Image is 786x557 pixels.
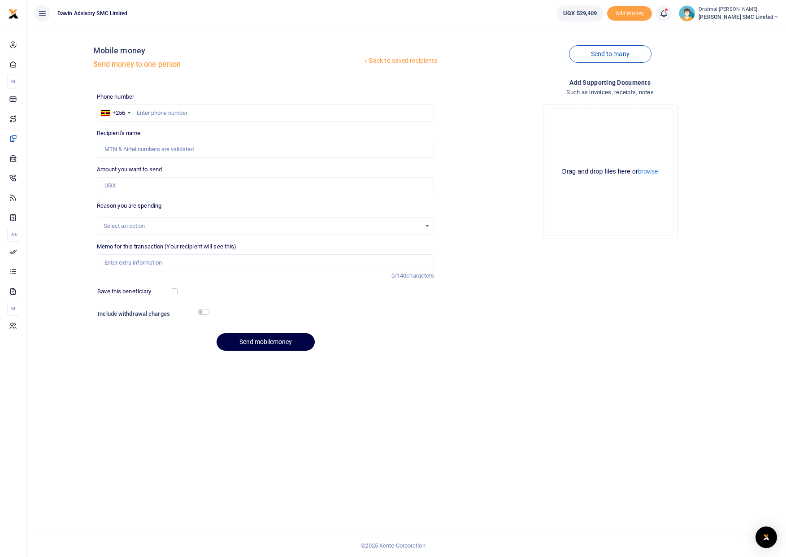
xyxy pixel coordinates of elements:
[113,109,125,117] div: +256
[7,74,19,89] li: M
[569,45,651,63] a: Send to many
[8,10,19,17] a: logo-small logo-large logo-large
[97,177,434,194] input: UGX
[93,46,362,56] h4: Mobile money
[563,9,597,18] span: UGX 529,409
[607,9,652,16] a: Add money
[756,527,777,548] div: Open Intercom Messenger
[54,9,131,17] span: Dawin Advisory SMC Limited
[391,272,407,279] span: 0/140
[97,254,434,271] input: Enter extra information
[8,9,19,19] img: logo-small
[98,310,205,318] h6: Include withdrawal charges
[547,167,673,176] div: Drag and drop files here or
[679,5,779,22] a: profile-user Onzimai [PERSON_NAME] [PERSON_NAME] SMC Limited
[97,141,434,158] input: MTN & Airtel numbers are validated
[104,222,421,231] div: Select an option
[607,6,652,21] li: Toup your wallet
[97,287,151,296] label: Save this beneficiary
[638,168,658,174] button: browse
[97,104,434,122] input: Enter phone number
[7,227,19,242] li: Ac
[97,201,161,210] label: Reason you are spending
[217,333,315,351] button: Send mobilemoney
[607,6,652,21] span: Add money
[441,87,779,97] h4: Such as invoices, receipts, notes
[362,53,438,69] a: Back to saved recipients
[556,5,604,22] a: UGX 529,409
[679,5,695,22] img: profile-user
[699,6,779,13] small: Onzimai [PERSON_NAME]
[93,60,362,69] h5: Send money to one person
[97,92,134,101] label: Phone number
[406,272,434,279] span: characters
[97,129,141,138] label: Recipient's name
[97,165,162,174] label: Amount you want to send
[441,78,779,87] h4: Add supporting Documents
[97,105,133,121] div: Uganda: +256
[7,301,19,316] li: M
[553,5,607,22] li: Wallet ballance
[543,104,677,239] div: File Uploader
[97,242,237,251] label: Memo for this transaction (Your recipient will see this)
[699,13,779,21] span: [PERSON_NAME] SMC Limited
